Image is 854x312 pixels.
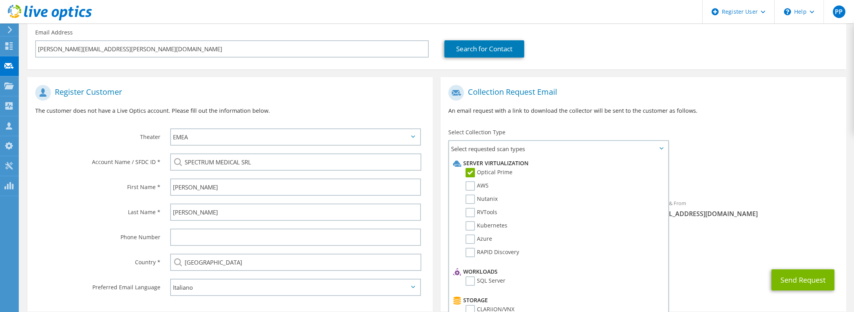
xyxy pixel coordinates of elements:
[440,160,846,191] div: Requested Collections
[466,181,489,191] label: AWS
[35,229,160,241] label: Phone Number
[35,153,160,166] label: Account Name / SFDC ID *
[35,128,160,141] label: Theater
[466,208,497,217] label: RVTools
[451,296,664,305] li: Storage
[644,195,846,222] div: Sender & From
[466,168,512,177] label: Optical Prime
[784,8,791,15] svg: \n
[651,209,838,218] span: [EMAIL_ADDRESS][DOMAIN_NAME]
[35,85,421,101] h1: Register Customer
[35,204,160,216] label: Last Name *
[448,85,834,101] h1: Collection Request Email
[35,29,73,36] label: Email Address
[35,106,425,115] p: The customer does not have a Live Optics account. Please fill out the information below.
[35,179,160,191] label: First Name *
[466,195,498,204] label: Nutanix
[466,248,519,257] label: RAPID Discovery
[466,221,507,231] label: Kubernetes
[444,40,524,58] a: Search for Contact
[466,276,505,286] label: SQL Server
[451,159,664,168] li: Server Virtualization
[440,195,643,231] div: To
[35,254,160,266] label: Country *
[35,279,160,291] label: Preferred Email Language
[448,106,838,115] p: An email request with a link to download the collector will be sent to the customer as follows.
[448,128,505,136] label: Select Collection Type
[771,269,834,290] button: Send Request
[833,5,845,18] span: PP
[449,141,668,157] span: Select requested scan types
[440,234,846,262] div: CC & Reply To
[451,267,664,276] li: Workloads
[466,234,492,244] label: Azure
